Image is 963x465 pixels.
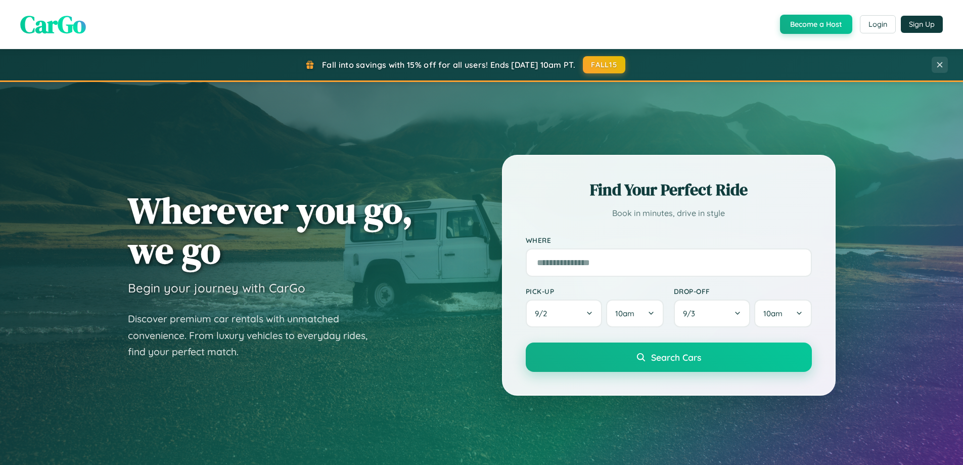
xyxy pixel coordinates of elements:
[674,287,812,295] label: Drop-off
[763,309,783,318] span: 10am
[526,179,812,201] h2: Find Your Perfect Ride
[674,300,751,327] button: 9/3
[20,8,86,41] span: CarGo
[128,190,413,270] h1: Wherever you go, we go
[683,309,700,318] span: 9 / 3
[526,343,812,372] button: Search Cars
[128,311,381,360] p: Discover premium car rentals with unmatched convenience. From luxury vehicles to everyday rides, ...
[780,15,852,34] button: Become a Host
[535,309,552,318] span: 9 / 2
[901,16,943,33] button: Sign Up
[860,15,896,33] button: Login
[322,60,575,70] span: Fall into savings with 15% off for all users! Ends [DATE] 10am PT.
[583,56,625,73] button: FALL15
[651,352,701,363] span: Search Cars
[526,236,812,244] label: Where
[526,300,603,327] button: 9/2
[128,280,305,295] h3: Begin your journey with CarGo
[615,309,634,318] span: 10am
[606,300,663,327] button: 10am
[526,287,664,295] label: Pick-up
[754,300,811,327] button: 10am
[526,206,812,221] p: Book in minutes, drive in style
